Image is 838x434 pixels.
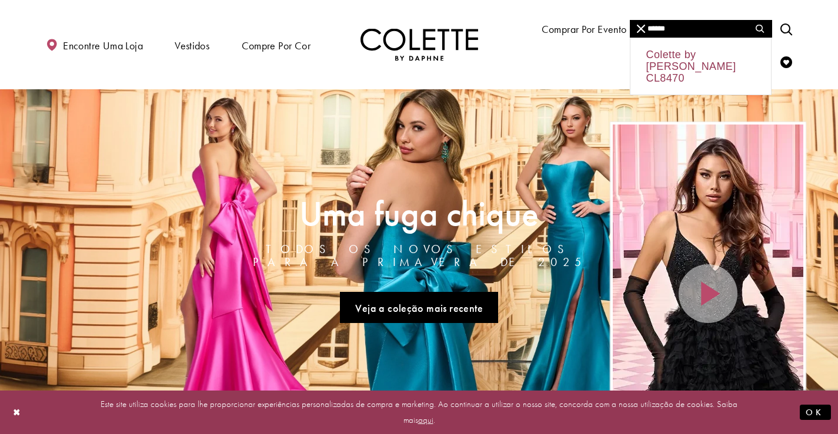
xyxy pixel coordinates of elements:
font: Vestidos [175,39,209,52]
a: aqui [418,414,433,426]
a: Conheça o designer [656,12,752,45]
font: Compre por cor [242,39,311,52]
div: Colette by [PERSON_NAME] CL8470 [630,38,771,95]
input: Procurar [630,20,772,38]
button: Fechar diálogo [7,402,27,423]
span: Comprar por evento [539,12,630,45]
a: Visite a página inicial [360,29,478,61]
font: OK [806,407,825,419]
font: Comprar por evento [542,22,627,36]
a: Verificar lista de desejos [777,45,795,78]
font: Encontre uma loja [63,39,143,52]
font: Veja a coleção mais recente [355,301,483,315]
span: Compre por cor [239,28,313,62]
button: Fechar pesquisa [630,20,653,38]
font: Este site utiliza cookies para lhe proporcionar experiências personalizadas de compra e marketing... [101,398,737,426]
span: Vestidos [172,28,212,62]
div: Formulário de pesquisa [630,20,772,38]
a: Encontre uma loja [43,28,146,62]
button: Enviar diálogo [800,405,831,420]
a: Veja a nova coleção A Chique Escape, todos os novos estilos para a primavera de 2025 [340,292,498,323]
ul: Links do controle deslizante [228,287,610,328]
font: . [433,414,435,426]
button: Enviar pesquisa [749,20,772,38]
a: Alternar pesquisa [777,12,795,45]
img: Colette por Daphne [360,29,478,61]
